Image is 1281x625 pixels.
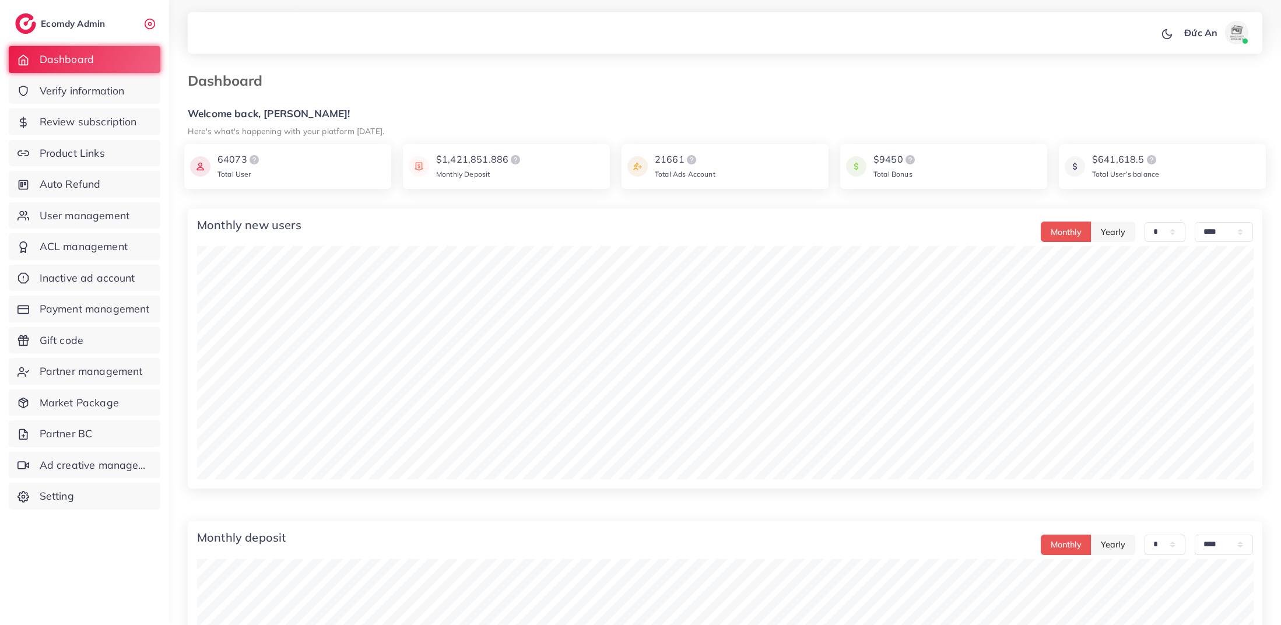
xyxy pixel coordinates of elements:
[436,153,522,167] div: $1,421,851.886
[188,126,384,136] small: Here's what's happening with your platform [DATE].
[9,171,160,198] a: Auto Refund
[1178,21,1253,44] a: Đức Anavatar
[1041,535,1092,555] button: Monthly
[9,389,160,416] a: Market Package
[9,140,160,167] a: Product Links
[873,153,917,167] div: $9450
[15,13,36,34] img: logo
[40,52,94,67] span: Dashboard
[15,13,108,34] a: logoEcomdy Admin
[1184,26,1217,40] p: Đức An
[40,271,135,286] span: Inactive ad account
[40,364,143,379] span: Partner management
[9,233,160,260] a: ACL management
[1065,153,1085,180] img: icon payment
[40,114,137,129] span: Review subscription
[247,153,261,167] img: logo
[1091,222,1135,242] button: Yearly
[1145,153,1159,167] img: logo
[41,18,108,29] h2: Ecomdy Admin
[655,170,715,178] span: Total Ads Account
[1092,170,1159,178] span: Total User’s balance
[40,333,83,348] span: Gift code
[655,153,715,167] div: 21661
[9,202,160,229] a: User management
[9,327,160,354] a: Gift code
[409,153,429,180] img: icon payment
[1091,535,1135,555] button: Yearly
[9,46,160,73] a: Dashboard
[197,531,286,545] h4: Monthly deposit
[197,218,301,232] h4: Monthly new users
[40,395,119,410] span: Market Package
[508,153,522,167] img: logo
[40,239,128,254] span: ACL management
[9,265,160,292] a: Inactive ad account
[40,177,101,192] span: Auto Refund
[188,72,272,89] h3: Dashboard
[903,153,917,167] img: logo
[9,358,160,385] a: Partner management
[1225,21,1248,44] img: avatar
[9,483,160,510] a: Setting
[188,108,1262,120] h5: Welcome back, [PERSON_NAME]!
[9,452,160,479] a: Ad creative management
[40,489,74,504] span: Setting
[685,153,699,167] img: logo
[40,301,150,317] span: Payment management
[40,146,105,161] span: Product Links
[436,170,490,178] span: Monthly Deposit
[846,153,866,180] img: icon payment
[9,296,160,322] a: Payment management
[627,153,648,180] img: icon payment
[873,170,913,178] span: Total Bonus
[190,153,210,180] img: icon payment
[1092,153,1159,167] div: $641,618.5
[40,83,125,99] span: Verify information
[9,78,160,104] a: Verify information
[1041,222,1092,242] button: Monthly
[217,170,251,178] span: Total User
[40,458,152,473] span: Ad creative management
[9,108,160,135] a: Review subscription
[40,208,129,223] span: User management
[217,153,261,167] div: 64073
[9,420,160,447] a: Partner BC
[40,426,93,441] span: Partner BC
